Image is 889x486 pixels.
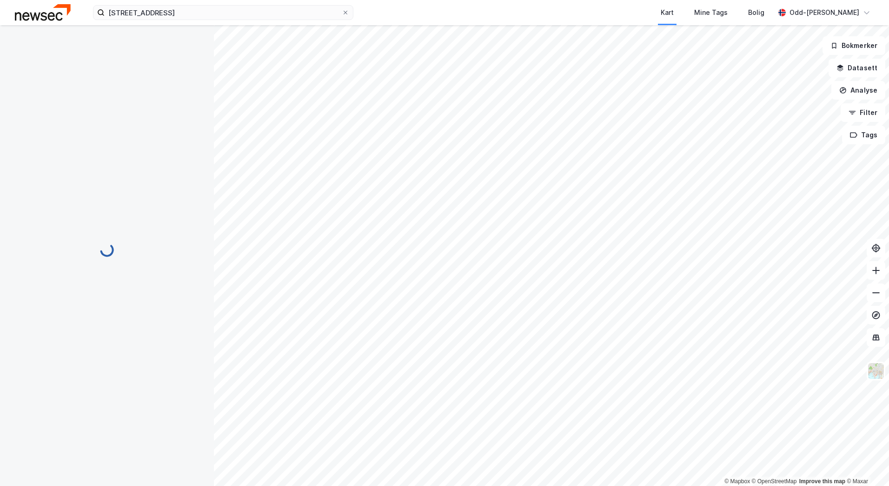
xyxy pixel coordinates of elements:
img: newsec-logo.f6e21ccffca1b3a03d2d.png [15,4,71,20]
a: OpenStreetMap [752,478,797,485]
button: Filter [841,103,885,122]
div: Odd-[PERSON_NAME] [789,7,859,18]
img: Z [867,362,885,380]
button: Tags [842,126,885,144]
a: Improve this map [799,478,845,485]
button: Bokmerker [823,36,885,55]
div: Kontrollprogram for chat [843,441,889,486]
button: Analyse [831,81,885,100]
iframe: Chat Widget [843,441,889,486]
a: Mapbox [724,478,750,485]
div: Bolig [748,7,764,18]
input: Søk på adresse, matrikkel, gårdeiere, leietakere eller personer [105,6,342,20]
img: spinner.a6d8c91a73a9ac5275cf975e30b51cfb.svg [100,243,114,257]
button: Datasett [829,59,885,77]
div: Kart [661,7,674,18]
div: Mine Tags [694,7,728,18]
